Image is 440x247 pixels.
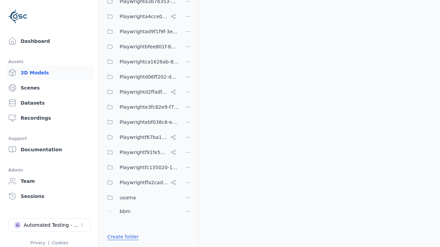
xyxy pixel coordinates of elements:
[103,204,179,218] button: bbm
[120,118,179,126] span: Playwrightebf038c6-e8db-4c02-a58b-734a9e4e4749
[5,174,93,188] a: Team
[8,7,27,26] img: Logo
[103,115,179,129] button: Playwrightebf038c6-e8db-4c02-a58b-734a9e4e4749
[120,193,136,202] span: usama
[103,55,179,69] button: Playwrightca1626ab-8cec-4ddc-b85a-2f9392fe08d1
[120,148,168,156] span: Playwrightf91fe523-dd75-44f3-a953-451f6070cb42
[120,207,130,215] span: bbm
[14,222,21,228] div: A
[120,88,168,96] span: Playwrightd2ffadf0-c973-454c-8fcf-dadaeffcb802
[120,163,179,172] span: Playwrightfc135020-1344-4075-a808-9bcf63478e0c
[8,166,90,174] div: Admin
[120,58,179,66] span: Playwrightca1626ab-8cec-4ddc-b85a-2f9392fe08d1
[103,130,179,144] button: Playwrightf67ba199-386a-42d1-aebc-3b37e79c7296
[103,161,179,174] button: Playwrightfc135020-1344-4075-a808-9bcf63478e0c
[5,81,93,95] a: Scenes
[103,85,179,99] button: Playwrightd2ffadf0-c973-454c-8fcf-dadaeffcb802
[8,58,90,66] div: Assets
[103,191,179,204] button: usama
[120,43,179,51] span: Playwrightbfee801f-8be1-42a6-b774-94c49e43b650
[48,240,49,245] span: |
[103,40,179,54] button: Playwrightbfee801f-8be1-42a6-b774-94c49e43b650
[120,12,168,21] span: Playwrighta4cce06a-a8e6-4c0d-bfc1-93e8d78d750a
[103,176,179,189] button: Playwrightffa2cad8-0214-4c2f-a758-8e9593c5a37e
[103,100,179,114] button: Playwrighte3fc82e9-f71f-4e40-8ee9-89c2492161bb
[5,66,93,80] a: 3D Models
[103,70,179,84] button: Playwrightd06ff202-dd9d-45c3-9738-000fa5d526d8
[120,27,179,36] span: Playwrightad9f1f9f-3e6a-4231-8f19-c506bf64a382
[5,111,93,125] a: Recordings
[8,134,90,143] div: Support
[103,25,179,38] button: Playwrightad9f1f9f-3e6a-4231-8f19-c506bf64a382
[107,233,139,240] a: Create folder
[120,178,168,187] span: Playwrightffa2cad8-0214-4c2f-a758-8e9593c5a37e
[5,34,93,48] a: Dashboard
[103,231,143,243] button: Create folder
[24,222,79,228] div: Automated Testing - Playwright
[5,189,93,203] a: Sessions
[8,218,91,232] button: Select a workspace
[120,133,168,141] span: Playwrightf67ba199-386a-42d1-aebc-3b37e79c7296
[120,103,179,111] span: Playwrighte3fc82e9-f71f-4e40-8ee9-89c2492161bb
[103,145,179,159] button: Playwrightf91fe523-dd75-44f3-a953-451f6070cb42
[52,240,68,245] a: Cookies
[103,10,179,23] button: Playwrighta4cce06a-a8e6-4c0d-bfc1-93e8d78d750a
[120,73,179,81] span: Playwrightd06ff202-dd9d-45c3-9738-000fa5d526d8
[5,96,93,110] a: Datasets
[30,240,45,245] a: Privacy
[5,143,93,156] a: Documentation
